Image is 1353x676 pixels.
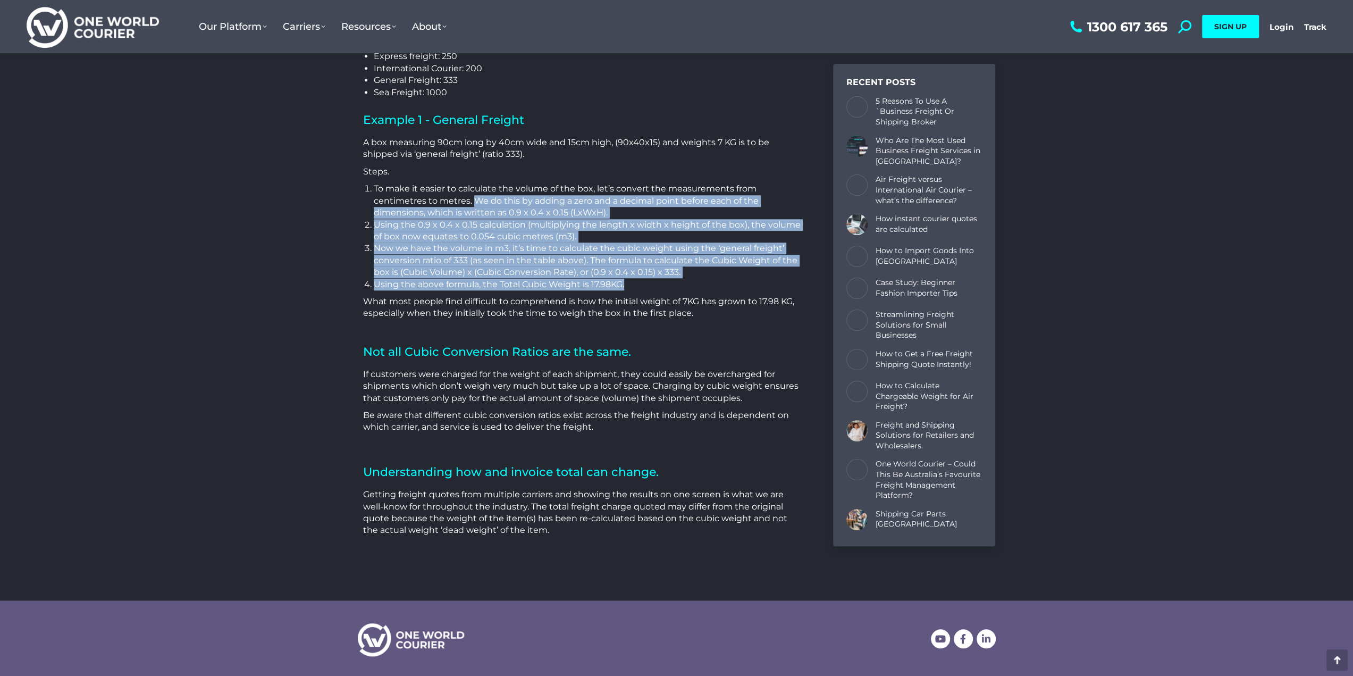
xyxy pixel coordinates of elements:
p: Getting freight quotes from multiple carriers and showing the results on one screen is what we ar... [363,489,802,537]
a: Post image [846,278,868,299]
span: Our Platform [199,21,267,32]
a: How to Import Goods Into [GEOGRAPHIC_DATA] [876,246,982,266]
p: If customers were charged for the weight of each shipment, they could easily be overcharged for s... [363,369,802,404]
div: What most people find difficult to comprehend is how the initial weight of 7KG has grown to 17.98... [363,296,802,320]
li: Now we have the volume in m3, it’s time to calculate the cubic weight using the ‘general freight’... [374,243,802,278]
li: Sea Freight: 1000 [374,87,802,98]
span: SIGN UP [1214,22,1247,31]
a: Our Platform [191,10,275,43]
p: A box measuring 90cm long by 40cm wide and 15cm high, (90x40x15) and weights 7 KG is to be shippe... [363,137,802,161]
a: Post image [846,136,868,157]
li: Using the 0.9 x 0.4 x 0.15 calculation (multiplying the length x width x height of the box), the ... [374,219,802,243]
a: 1300 617 365 [1068,20,1167,34]
a: Post image [846,459,868,480]
span: Carriers [283,21,325,32]
li: International Courier: 200 [374,63,802,74]
img: One World Courier [27,5,159,48]
a: Shipping Car Parts [GEOGRAPHIC_DATA] [876,509,982,530]
span: About [412,21,447,32]
a: One World Courier – Could This Be Australia’s Favourite Freight Management Platform? [876,459,982,500]
a: Air Freight versus International Air Courier – what’s the difference? [876,174,982,206]
a: Post image [846,174,868,196]
p: Steps. [363,166,802,178]
a: Streamlining Freight Solutions for Small Businesses [876,310,982,341]
a: Post image [846,310,868,331]
div: Recent Posts [846,77,982,88]
a: About [404,10,455,43]
a: Resources [333,10,404,43]
h2: Example 1 - General Freight [363,114,802,126]
a: How to Get a Free Freight Shipping Quote Instantly! [876,349,982,370]
a: 5 Reasons To Use A `Business Freight Or Shipping Broker [876,96,982,128]
li: Using the above formula, the Total Cubic Weight is 17.98KG. [374,279,802,290]
a: Post image [846,420,868,441]
a: Who Are The Most Used Business Freight Services in [GEOGRAPHIC_DATA]? [876,136,982,167]
p: Be aware that different cubic conversion ratios exist across the freight industry and is dependen... [363,410,802,433]
a: Track [1304,22,1326,32]
a: How instant courier quotes are calculated [876,214,982,235]
a: Post image [846,96,868,118]
a: Login [1270,22,1293,32]
a: Post image [846,509,868,530]
li: Express freight: 250 [374,51,802,62]
li: General Freight: 333 [374,74,802,86]
span: Resources [341,21,396,32]
a: Post image [846,246,868,267]
a: Post image [846,349,868,370]
a: Case Study: Beginner Fashion Importer Tips [876,278,982,298]
a: Freight and Shipping Solutions for Retailers and Wholesalers. [876,420,982,452]
a: Post image [846,381,868,402]
a: Carriers [275,10,333,43]
a: Post image [846,214,868,235]
h2: Not all Cubic Conversion Ratios are the same. [363,346,802,358]
li: To make it easier to calculate the volume of the box, let’s convert the measurements from centime... [374,183,802,219]
h2: Understanding how and invoice total can change. [363,466,802,478]
a: How to Calculate Chargeable Weight for Air Freight? [876,381,982,412]
a: SIGN UP [1202,15,1259,38]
